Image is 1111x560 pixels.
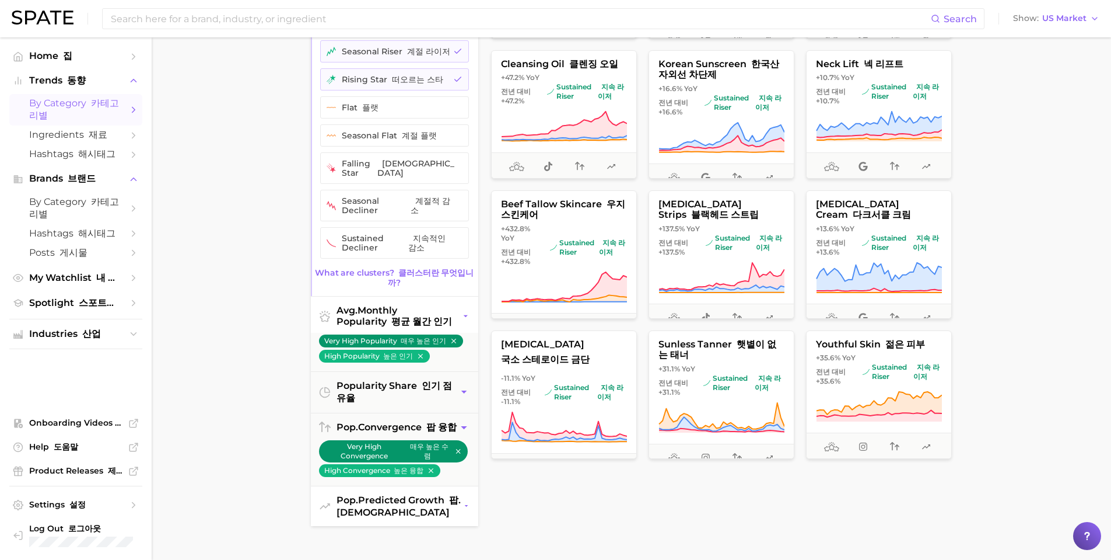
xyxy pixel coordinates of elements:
span: 전년 대비 [816,238,846,248]
font: 다크서클 크림 [853,209,911,220]
span: Help [29,441,122,453]
abbr: average [337,305,358,316]
font: 지속 라이저 [597,383,623,401]
span: popularity share: Google [701,31,710,45]
font: 높은 인기 [383,352,413,360]
button: Very High Popularity 매우 높은 인기 [319,335,463,347]
span: [MEDICAL_DATA] strips [649,199,794,221]
span: popularity convergence: High Convergence [733,311,742,325]
font: 넥 리프트 [864,58,903,69]
img: sustained riser [545,389,552,396]
span: sustained riser [703,374,784,392]
span: popularity predicted growth: Very Likely [921,160,931,174]
a: Onboarding Videos 온보딩 비디오 [9,414,142,432]
span: youthful skin [807,339,951,350]
font: 인기 점유율 [337,380,452,404]
font: 지속 라이저 [913,363,939,381]
span: 년 대비 [508,388,531,397]
span: My Watchlist [29,272,122,284]
span: sustained riser [861,82,941,101]
span: popularity predicted growth: Very Likely [764,311,773,325]
font: 클렌징 오일 [569,58,618,69]
span: 년 대비 [665,378,688,388]
span: popularity predicted growth: Very Likely [764,171,773,185]
font: 동향 [67,75,86,86]
button: pop.convergence 팝 융합 [311,413,478,442]
span: Hashtags [29,228,122,240]
font: 계절적 감소 [411,196,450,215]
a: Log out. Currently logged in with e-mail ch_park@cms-lab.co.kr. [9,520,142,551]
span: Hashtags [29,148,122,161]
font: 제품 출시 [108,465,143,476]
span: korean sunscreen [649,59,794,81]
span: popularity share: Google [701,171,710,185]
button: falling star [320,152,469,184]
span: sustained riser [862,363,941,381]
span: popularity convergence: High Convergence [890,311,899,325]
a: Home 집 [9,47,142,66]
span: 3.5m [823,458,840,466]
span: popularity share: Instagram [701,451,710,465]
button: High Convergence 높은 융합 [319,464,440,477]
font: 해시태그 [78,148,115,159]
a: Ingredients 재료 [9,126,142,145]
span: YoY [501,234,514,243]
font: 전 [658,378,688,396]
span: popularity convergence: High Convergence [733,31,742,45]
font: 평균 월간 인기 [391,316,452,327]
font: 로그아웃 [68,523,101,534]
span: +10.7% [816,96,839,105]
button: seasonal flat [320,124,469,147]
a: by Category 카테고리별 [9,193,142,224]
a: Spotlight 스포트라이트 [9,294,142,313]
span: +13.6% [816,248,839,256]
img: sustained riser [861,88,868,95]
span: sustained riser [545,383,627,402]
a: Hashtags 해시태그 [9,145,142,164]
img: sustained riser [546,88,553,95]
span: +13.6% [816,224,839,233]
button: popularity share 인기 점유율 [311,372,478,413]
img: sustained riser [703,380,710,387]
font: 지속 라이저 [755,93,781,112]
span: Trends [29,75,122,86]
span: +35.6% [816,353,840,362]
img: rising star [327,75,336,84]
font: 브랜드 [68,173,96,184]
span: popularity predicted growth: Very Likely [921,440,931,454]
font: 햇볕이 없는 태너 [658,339,776,360]
font: 지속 라이저 [755,374,781,392]
span: popularity predicted growth: Very Likely [764,31,773,45]
font: 지속 라이저 [599,238,625,256]
font: [DEMOGRAPHIC_DATA] [377,158,454,178]
font: 설정 [69,499,86,510]
span: +28.0% [913,458,938,466]
button: beef tallow skincare 우지 스킨케어+432.8% YoY전년 대비 +432.8%sustained risersustained riser 지속 라이저 [491,190,637,319]
a: Help 도움말 [9,438,142,456]
font: 계절 라이저 [407,46,450,57]
img: SPATE [12,11,73,25]
font: 지속 라이저 [598,82,624,100]
font: 떠오르는 스타 [392,74,443,85]
img: sustained riser [705,99,712,106]
span: popularity share: Google [858,31,868,45]
font: 전 [501,388,531,406]
font: 내 관심 목록 [96,272,148,283]
span: sustained riser [546,82,626,101]
span: Ingredients [29,129,122,141]
font: 스포트라이트 [79,297,135,308]
button: seasonal riser [320,40,469,62]
span: Home [29,50,122,62]
span: monthly popularity [337,305,461,328]
span: +35.6% [816,377,840,385]
button: ShowUS Market [1010,11,1102,26]
span: YoY [684,84,698,93]
button: korean sunscreen 한국산 자외선 차단제+16.6% YoY전년 대비 +16.6%sustained risersustained riser 지속 라이저 [649,50,794,179]
span: popularity convergence: High Convergence [890,31,899,45]
span: YoY [842,353,856,363]
font: 지속적인 감소 [408,233,446,253]
span: +47.2% [501,73,524,82]
button: [MEDICAL_DATA] strips 블랙헤드 스트립+137.5% YoY전년 대비 +137.5%sustained risersustained riser 지속 라이저 [649,190,794,319]
span: cleansing oil [492,59,636,69]
span: 전년 대비 [816,87,846,96]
